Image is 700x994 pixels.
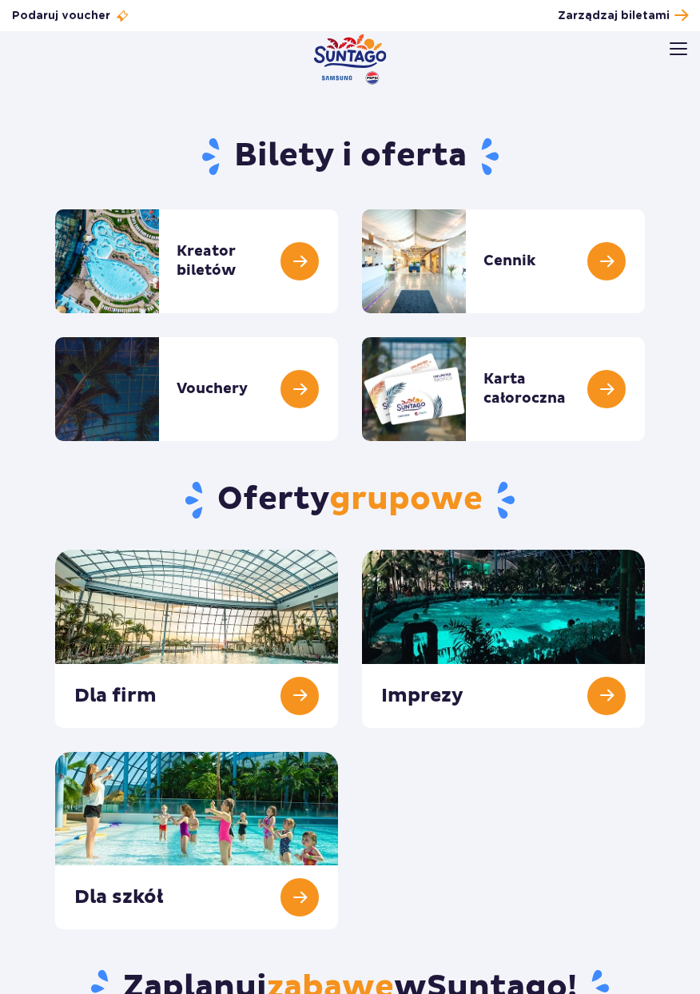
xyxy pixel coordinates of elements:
[329,479,483,519] span: grupowe
[314,34,387,85] a: Park of Poland
[12,8,110,24] span: Podaruj voucher
[55,479,645,521] h2: Oferty
[12,8,129,24] a: Podaruj voucher
[558,8,670,24] span: Zarządzaj biletami
[558,5,688,26] a: Zarządzaj biletami
[55,136,645,177] h1: Bilety i oferta
[670,42,687,55] img: Open menu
